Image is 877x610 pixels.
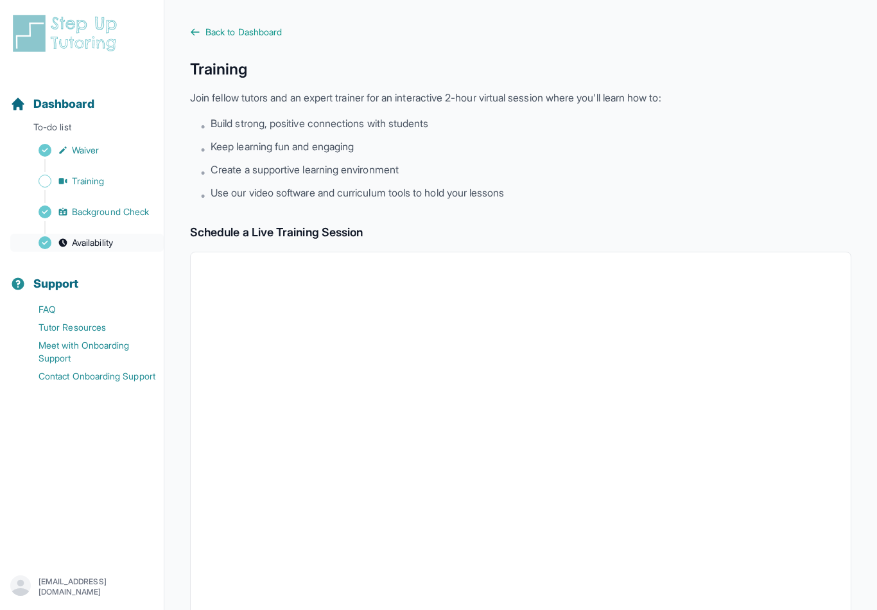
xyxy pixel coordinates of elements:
button: Dashboard [5,74,159,118]
p: [EMAIL_ADDRESS][DOMAIN_NAME] [39,577,153,597]
a: Waiver [10,141,164,159]
a: Training [10,172,164,190]
span: Keep learning fun and engaging [211,139,354,154]
span: Background Check [72,205,149,218]
span: • [200,187,205,203]
span: Dashboard [33,95,94,113]
span: Use our video software and curriculum tools to hold your lessons [211,185,504,200]
p: Join fellow tutors and an expert trainer for an interactive 2-hour virtual session where you'll l... [190,90,851,105]
a: Contact Onboarding Support [10,367,164,385]
button: [EMAIL_ADDRESS][DOMAIN_NAME] [10,575,153,598]
span: Availability [72,236,113,249]
a: Availability [10,234,164,252]
p: To-do list [5,121,159,139]
button: Support [5,254,159,298]
span: Training [72,175,105,187]
span: Create a supportive learning environment [211,162,399,177]
a: Background Check [10,203,164,221]
a: FAQ [10,301,164,318]
span: Build strong, positive connections with students [211,116,428,131]
span: Support [33,275,79,293]
span: • [200,141,205,157]
a: Tutor Resources [10,318,164,336]
a: Dashboard [10,95,94,113]
img: logo [10,13,125,54]
a: Back to Dashboard [190,26,851,39]
a: Meet with Onboarding Support [10,336,164,367]
h1: Training [190,59,851,80]
span: Back to Dashboard [205,26,282,39]
span: Waiver [72,144,99,157]
span: • [200,118,205,134]
h2: Schedule a Live Training Session [190,223,851,241]
span: • [200,164,205,180]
